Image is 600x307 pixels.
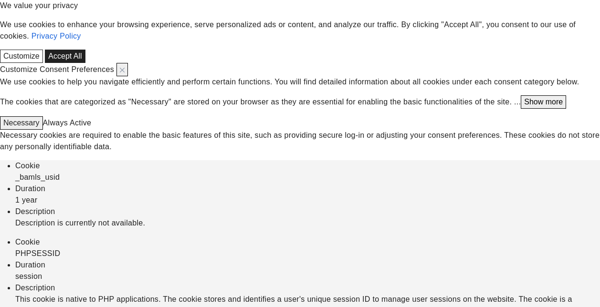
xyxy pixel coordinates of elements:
button: Accept All [45,50,85,63]
div: Cookie [15,160,600,172]
button: Close [116,63,128,76]
div: PHPSESSID [15,248,600,259]
div: Duration [15,183,600,194]
div: 1 year [15,194,600,206]
img: Close [120,68,125,72]
button: Show more [521,95,566,109]
div: Cookie [15,236,600,248]
a: Privacy Policy [32,32,81,40]
div: Description [15,206,600,217]
div: _bamls_usid [15,172,600,183]
div: Duration [15,259,600,271]
div: Description [15,282,600,294]
span: Always Active [43,119,92,127]
div: Description is currently not available. [15,217,600,229]
div: session [15,271,600,282]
